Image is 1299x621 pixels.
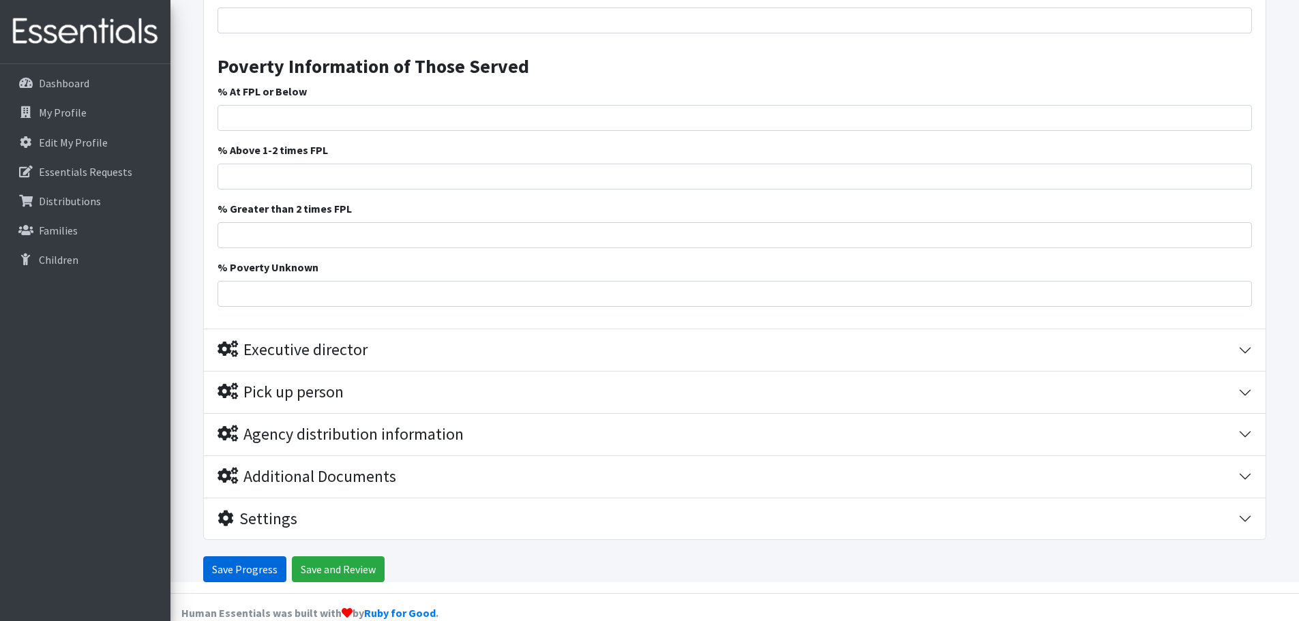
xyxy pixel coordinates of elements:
[39,165,132,179] p: Essentials Requests
[39,136,108,149] p: Edit My Profile
[218,467,396,487] div: Additional Documents
[204,414,1266,455] button: Agency distribution information
[218,83,307,100] label: % At FPL or Below
[39,194,101,208] p: Distributions
[39,76,89,90] p: Dashboard
[39,253,78,267] p: Children
[204,329,1266,371] button: Executive director
[204,456,1266,498] button: Additional Documents
[204,372,1266,413] button: Pick up person
[5,129,165,156] a: Edit My Profile
[218,382,344,402] div: Pick up person
[5,99,165,126] a: My Profile
[39,106,87,119] p: My Profile
[203,556,286,582] input: Save Progress
[5,187,165,215] a: Distributions
[218,340,368,360] div: Executive director
[218,142,328,158] label: % Above 1-2 times FPL
[204,498,1266,540] button: Settings
[5,9,165,55] img: HumanEssentials
[292,556,385,582] input: Save and Review
[5,217,165,244] a: Families
[218,509,297,529] div: Settings
[5,70,165,97] a: Dashboard
[5,246,165,273] a: Children
[218,425,464,444] div: Agency distribution information
[181,606,438,620] strong: Human Essentials was built with by .
[218,259,318,275] label: % Poverty Unknown
[218,54,529,78] strong: Poverty Information of Those Served
[218,200,352,217] label: % Greater than 2 times FPL
[5,158,165,185] a: Essentials Requests
[39,224,78,237] p: Families
[364,606,436,620] a: Ruby for Good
